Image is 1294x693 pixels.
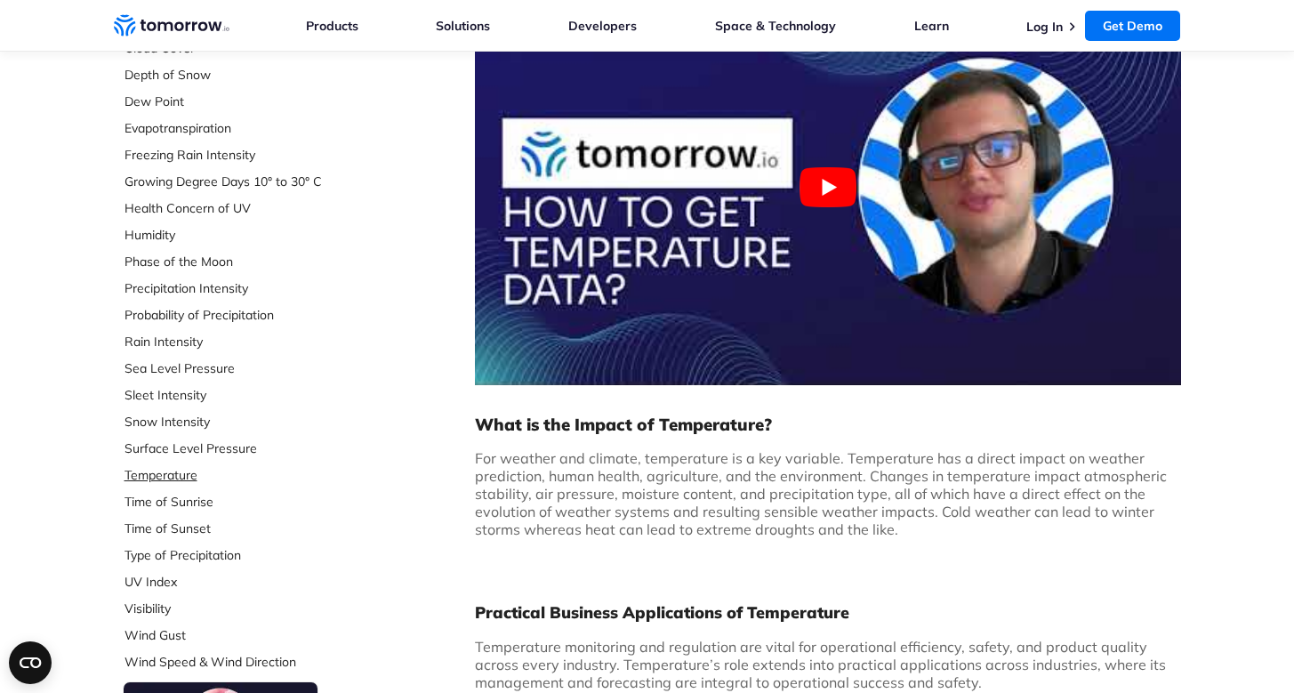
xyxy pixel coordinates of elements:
p: For weather and climate, temperature is a key variable. Temperature has a direct impact on weathe... [475,449,1181,538]
a: Evapotranspiration [125,119,361,137]
a: Log In [1026,19,1063,35]
a: Precipitation Intensity [125,279,361,297]
a: Developers [568,18,637,34]
a: Home link [114,12,229,39]
a: Depth of Snow [125,66,361,84]
a: Freezing Rain Intensity [125,146,361,164]
a: UV Index [125,573,361,591]
a: Dew Point [125,93,361,110]
a: Probability of Precipitation [125,306,361,324]
a: Products [306,18,358,34]
h2: Practical Business Applications of Temperature [475,602,1181,624]
a: Visibility [125,600,361,617]
a: Sleet Intensity [125,386,361,404]
a: Rain Intensity [125,333,361,351]
a: Learn [914,18,949,34]
button: Open CMP widget [9,641,52,684]
a: Surface Level Pressure [125,439,361,457]
a: Temperature [125,466,361,484]
a: Time of Sunrise [125,493,361,511]
a: Time of Sunset [125,520,361,537]
a: Health Concern of UV [125,199,361,217]
a: Space & Technology [715,18,836,34]
a: Solutions [436,18,490,34]
a: Type of Precipitation [125,546,361,564]
a: Snow Intensity [125,413,361,431]
a: Sea Level Pressure [125,359,361,377]
a: Growing Degree Days 10° to 30° C [125,173,361,190]
p: Temperature monitoring and regulation are vital for operational efficiency, safety, and product q... [475,638,1181,691]
a: Wind Speed & Wind Direction [125,653,361,671]
a: Get Demo [1085,11,1180,41]
a: Humidity [125,226,361,244]
a: Wind Gust [125,626,361,644]
h3: What is the Impact of Temperature? [475,414,1181,435]
a: Phase of the Moon [125,253,361,270]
